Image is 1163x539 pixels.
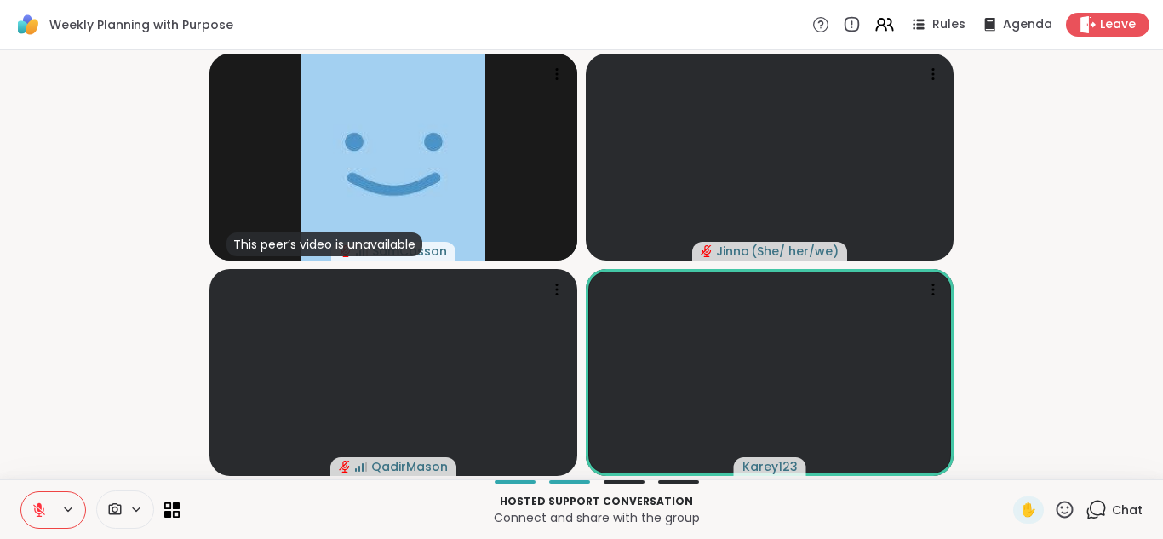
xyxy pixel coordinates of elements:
[371,458,448,475] span: QadirMason
[190,509,1003,526] p: Connect and share with the group
[226,232,422,256] div: This peer’s video is unavailable
[716,243,749,260] span: Jinna
[49,16,233,33] span: Weekly Planning with Purpose
[1020,500,1037,520] span: ✋
[301,54,485,261] img: SamCasson
[751,243,839,260] span: ( She/ her/we )
[1100,16,1136,33] span: Leave
[742,458,798,475] span: Karey123
[1112,502,1143,519] span: Chat
[190,494,1003,509] p: Hosted support conversation
[339,461,351,473] span: audio-muted
[932,16,965,33] span: Rules
[14,10,43,39] img: ShareWell Logomark
[701,245,713,257] span: audio-muted
[1003,16,1052,33] span: Agenda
